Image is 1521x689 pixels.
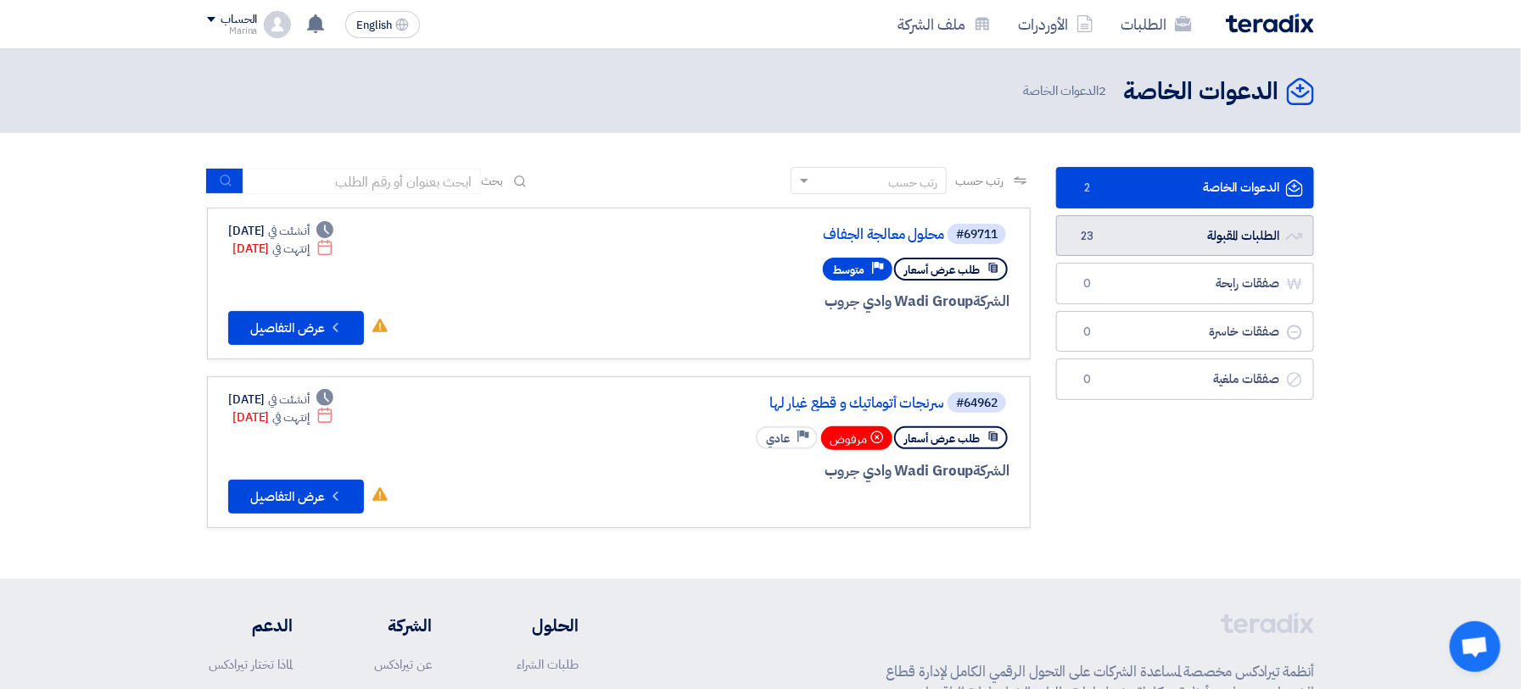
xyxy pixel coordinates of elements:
span: الدعوات الخاصة [1023,81,1110,101]
li: الحلول [483,613,579,638]
span: طلب عرض أسعار [904,431,980,447]
a: الدعوات الخاصة2 [1056,167,1314,208]
span: رتب حسب [955,172,1004,190]
a: الأوردرات [1004,4,1107,44]
a: سرنجات أتوماتيك و قطع غيار لها [605,396,944,411]
div: مرفوض [821,426,892,450]
img: Teradix logo [1226,14,1314,33]
span: الشركة [974,291,1010,312]
span: 0 [1077,371,1098,388]
span: 2 [1077,180,1098,197]
span: أنشئت في [268,222,309,240]
span: أنشئت في [268,391,309,408]
div: الحساب [221,13,257,27]
button: عرض التفاصيل [228,311,364,345]
div: Wadi Group وادي جروب [601,291,1009,313]
button: English [345,11,420,38]
a: طلبات الشراء [517,655,579,674]
span: بحث [481,172,503,190]
a: الطلبات المقبولة23 [1056,215,1314,257]
li: الشركة [344,613,432,638]
div: رتب حسب [888,174,937,192]
a: محلول معالجة الجفاف [605,227,944,242]
span: 0 [1077,275,1098,292]
div: [DATE] [232,408,333,426]
span: إنتهت في [272,240,309,258]
a: Open chat [1450,621,1501,672]
img: profile_test.png [264,11,291,38]
div: #64962 [956,397,998,409]
span: طلب عرض أسعار [904,262,980,278]
li: الدعم [207,613,293,638]
a: صفقات خاسرة0 [1056,311,1314,353]
a: صفقات رابحة0 [1056,263,1314,304]
a: صفقات ملغية0 [1056,358,1314,400]
div: #69711 [956,229,998,241]
span: إنتهت في [272,408,309,426]
div: [DATE] [232,240,333,258]
span: الشركة [974,460,1010,481]
a: عن تيرادكس [374,655,432,674]
a: ملف الشركة [884,4,1004,44]
div: [DATE] [228,222,333,240]
a: الطلبات [1107,4,1205,44]
h2: الدعوات الخاصة [1123,75,1278,108]
span: 2 [1099,81,1106,100]
button: عرض التفاصيل [228,480,364,514]
input: ابحث بعنوان أو رقم الطلب [243,169,481,194]
span: عادي [766,431,790,447]
div: [DATE] [228,391,333,408]
span: متوسط [833,262,864,278]
div: Wadi Group وادي جروب [601,460,1009,482]
span: 0 [1077,324,1098,341]
a: لماذا تختار تيرادكس [209,655,293,674]
div: Marina [207,26,257,36]
span: 23 [1077,228,1098,245]
span: English [356,19,392,31]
